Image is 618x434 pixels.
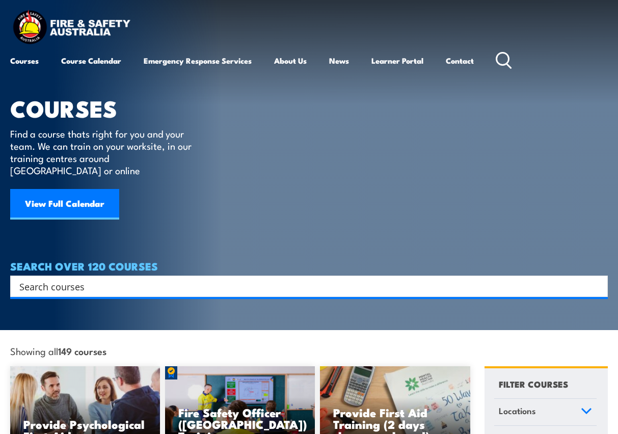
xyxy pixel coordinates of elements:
a: Locations [494,399,597,425]
button: Search magnifier button [590,279,604,293]
strong: 149 courses [58,344,106,358]
span: Locations [499,404,536,418]
a: Contact [446,48,474,73]
a: News [329,48,349,73]
a: About Us [274,48,307,73]
a: View Full Calendar [10,189,119,220]
a: Course Calendar [61,48,121,73]
p: Find a course thats right for you and your team. We can train on your worksite, in our training c... [10,127,196,176]
a: Emergency Response Services [144,48,252,73]
a: Courses [10,48,39,73]
form: Search form [21,279,587,293]
input: Search input [19,279,585,294]
span: Showing all [10,345,106,356]
h1: COURSES [10,98,206,118]
a: Learner Portal [371,48,423,73]
h4: SEARCH OVER 120 COURSES [10,260,608,272]
h4: FILTER COURSES [499,377,568,391]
